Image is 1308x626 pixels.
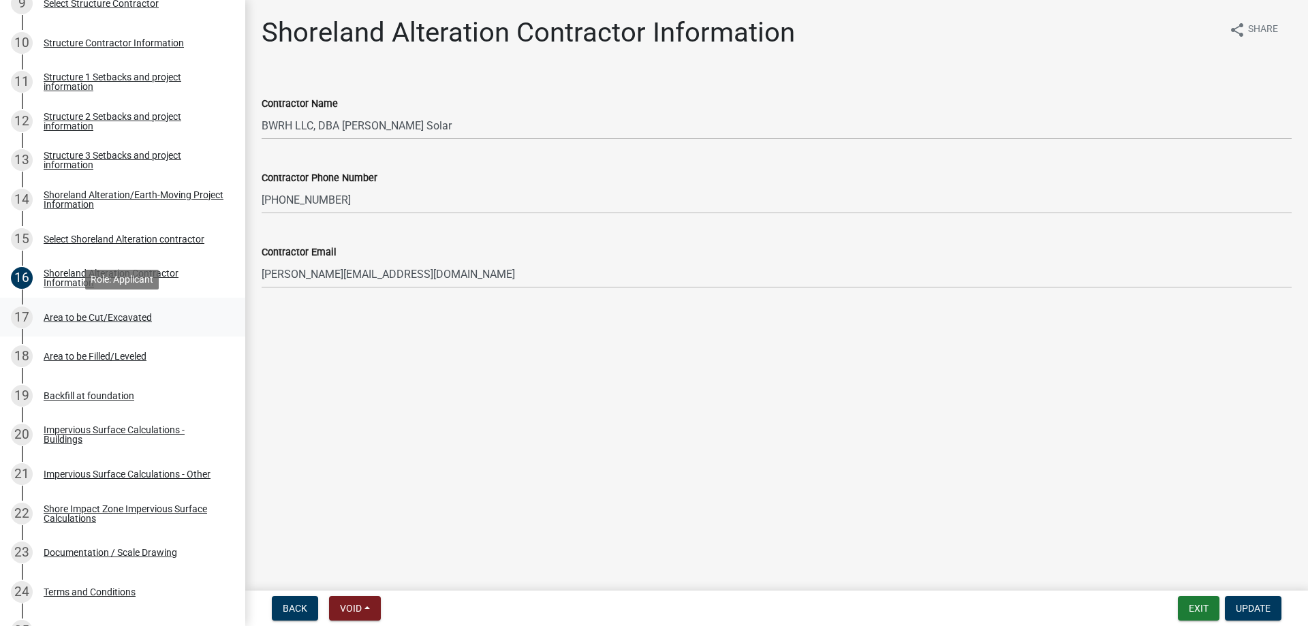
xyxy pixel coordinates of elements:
div: Terms and Conditions [44,587,136,597]
div: 24 [11,581,33,603]
div: 11 [11,71,33,93]
button: shareShare [1218,16,1289,43]
button: Void [329,596,381,621]
div: 17 [11,307,33,328]
i: share [1229,22,1245,38]
div: Structure Contractor Information [44,38,184,48]
div: Structure 2 Setbacks and project information [44,112,223,131]
div: Impervious Surface Calculations - Other [44,469,211,479]
div: 20 [11,424,33,445]
div: Documentation / Scale Drawing [44,548,177,557]
div: 12 [11,110,33,132]
label: Contractor Email [262,248,337,257]
div: Backfill at foundation [44,391,134,401]
div: 14 [11,189,33,210]
h1: Shoreland Alteration Contractor Information [262,16,795,49]
div: Structure 1 Setbacks and project information [44,72,223,91]
div: Structure 3 Setbacks and project information [44,151,223,170]
button: Update [1225,596,1281,621]
div: Area to be Filled/Leveled [44,351,146,361]
div: 16 [11,267,33,289]
div: Shoreland Alteration/Earth-Moving Project Information [44,190,223,209]
div: Shore Impact Zone Impervious Surface Calculations [44,504,223,523]
div: 22 [11,503,33,525]
div: 10 [11,32,33,54]
div: Shoreland Alteration Contractor Information [44,268,223,287]
button: Back [272,596,318,621]
div: Role: Applicant [85,270,159,289]
div: 21 [11,463,33,485]
button: Exit [1178,596,1219,621]
label: Contractor Phone Number [262,174,377,183]
label: Contractor Name [262,99,338,109]
div: Impervious Surface Calculations - Buildings [44,425,223,444]
span: Share [1248,22,1278,38]
span: Void [340,603,362,614]
div: 19 [11,385,33,407]
div: 15 [11,228,33,250]
div: 13 [11,149,33,171]
div: Select Shoreland Alteration contractor [44,234,204,244]
span: Update [1236,603,1271,614]
span: Back [283,603,307,614]
div: 23 [11,542,33,563]
div: 18 [11,345,33,367]
div: Area to be Cut/Excavated [44,313,152,322]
